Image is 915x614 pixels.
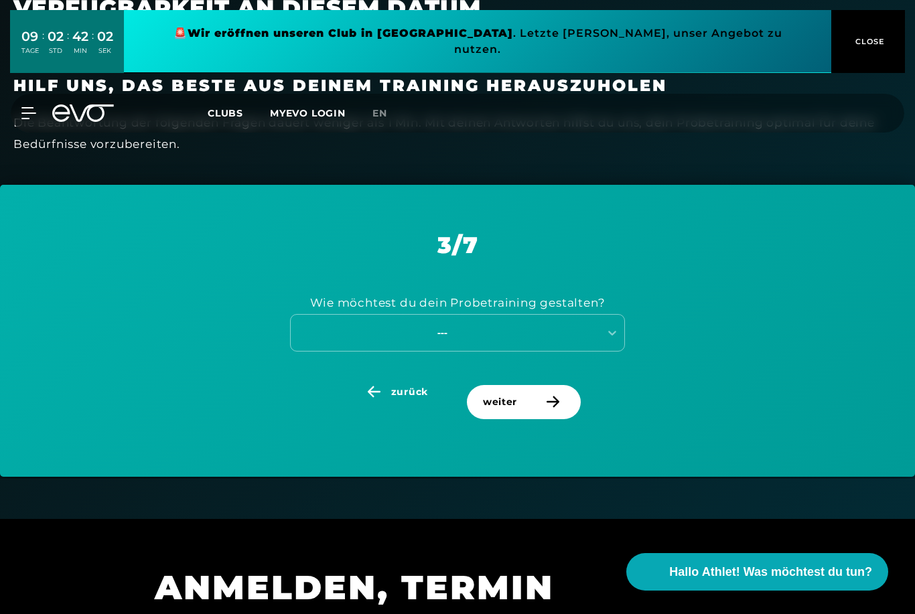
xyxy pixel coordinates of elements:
[97,27,113,46] div: 02
[437,231,478,259] span: 3 / 7
[208,107,243,119] span: Clubs
[21,46,39,56] div: TAGE
[42,28,44,64] div: :
[329,385,467,443] a: zurück
[92,28,94,64] div: :
[21,27,39,46] div: 09
[48,27,64,46] div: 02
[310,292,606,313] div: Wie möchtest du dein Probetraining gestalten?
[48,46,64,56] div: STD
[270,107,346,119] a: MYEVO LOGIN
[72,27,88,46] div: 42
[626,553,888,591] button: Hallo Athlet! Was möchtest du tun?
[292,325,593,340] div: ---
[97,46,113,56] div: SEK
[72,46,88,56] div: MIN
[467,385,586,443] a: weiter
[391,385,428,399] span: zurück
[372,106,403,121] a: en
[208,106,270,119] a: Clubs
[67,28,69,64] div: :
[852,35,885,48] span: CLOSE
[372,107,387,119] span: en
[669,563,872,581] span: Hallo Athlet! Was möchtest du tun?
[483,395,517,409] span: weiter
[831,10,905,73] button: CLOSE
